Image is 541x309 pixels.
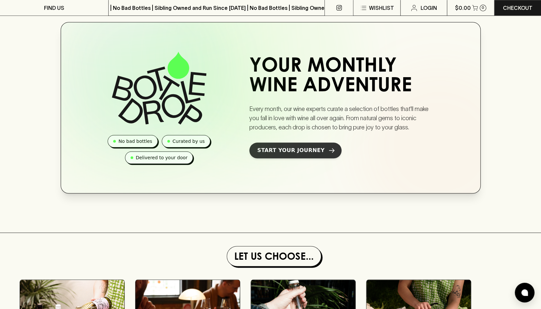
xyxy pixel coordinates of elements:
p: Wishlist [369,4,394,12]
p: 0 [482,6,484,10]
h1: Let Us Choose... [230,249,318,263]
img: Bottle Drop [112,52,206,124]
h2: Your Monthly Wine Adventure [249,57,438,97]
a: Start Your Journey [249,143,342,158]
p: $0.00 [455,4,471,12]
p: Every month, our wine experts curate a selection of bottles that'll make you fall in love with wi... [249,104,438,132]
span: Start Your Journey [257,146,324,154]
p: FIND US [44,4,64,12]
p: Login [421,4,437,12]
p: Checkout [503,4,532,12]
img: bubble-icon [521,289,528,296]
